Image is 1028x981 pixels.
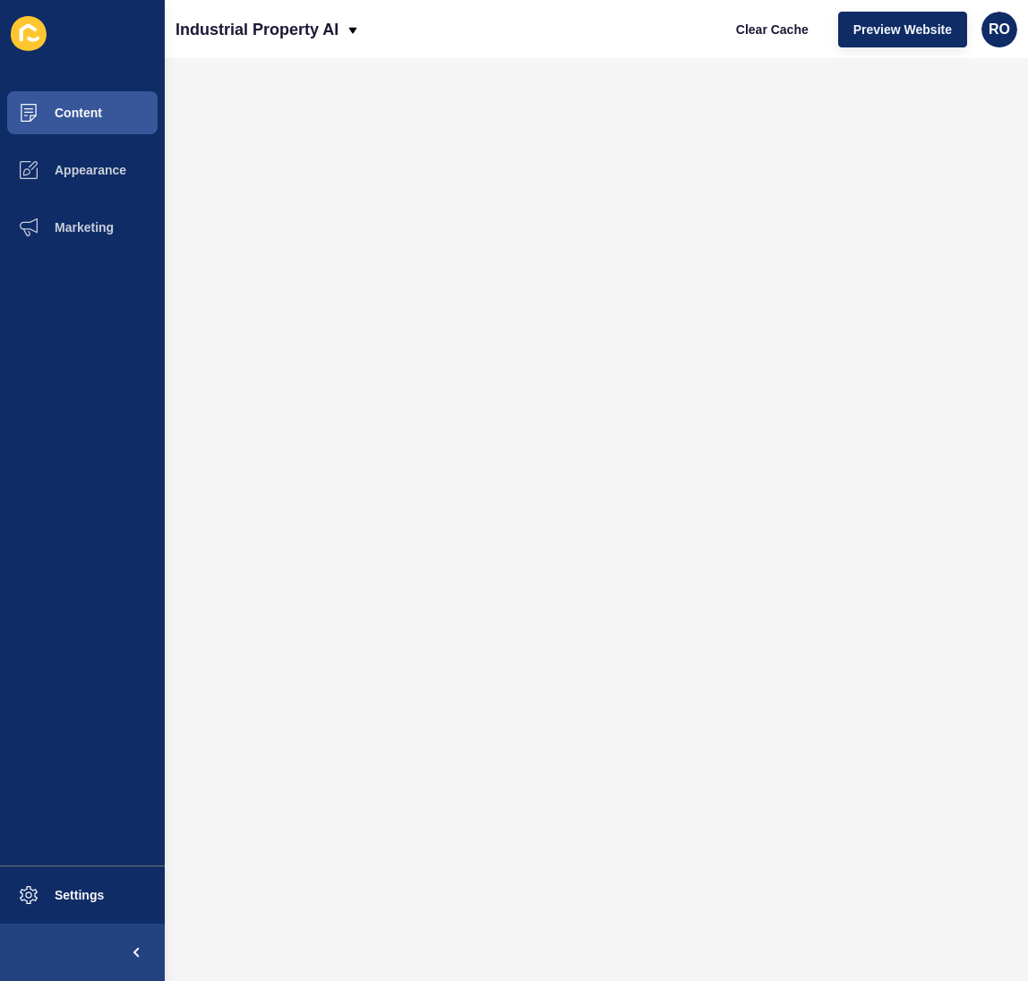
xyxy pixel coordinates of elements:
[838,12,967,47] button: Preview Website
[736,21,809,38] span: Clear Cache
[853,21,952,38] span: Preview Website
[176,7,338,52] p: Industrial Property AI
[989,21,1010,38] span: RO
[721,12,824,47] button: Clear Cache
